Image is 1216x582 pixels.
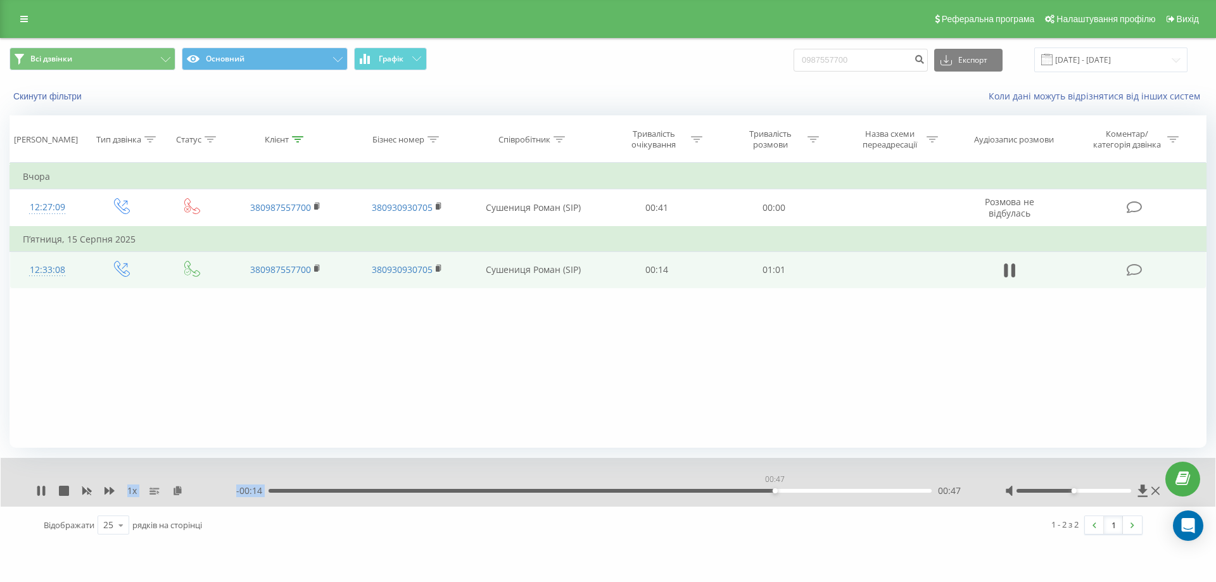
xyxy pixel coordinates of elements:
a: 380987557700 [250,201,311,213]
div: 1 - 2 з 2 [1051,518,1079,531]
div: 00:47 [763,471,787,488]
td: 00:00 [715,189,832,227]
a: Коли дані можуть відрізнятися вiд інших систем [989,90,1206,102]
span: Всі дзвінки [30,54,72,64]
div: Тип дзвінка [96,134,141,145]
div: Open Intercom Messenger [1173,510,1203,541]
span: Реферальна програма [942,14,1035,24]
td: П’ятниця, 15 Серпня 2025 [10,227,1206,252]
a: 380930930705 [372,263,433,275]
span: - 00:14 [236,484,269,497]
div: 12:33:08 [23,258,72,282]
a: 380987557700 [250,263,311,275]
span: Графік [379,54,403,63]
span: рядків на сторінці [132,519,202,531]
div: Тривалість розмови [737,129,804,150]
span: Відображати [44,519,94,531]
span: Вихід [1177,14,1199,24]
button: Основний [182,47,348,70]
div: Accessibility label [1071,488,1076,493]
span: 1 x [127,484,137,497]
div: Accessibility label [773,488,778,493]
td: Сушениця Роман (SIP) [467,251,598,288]
div: Коментар/категорія дзвінка [1090,129,1164,150]
div: 12:27:09 [23,195,72,220]
div: Статус [176,134,201,145]
div: Бізнес номер [372,134,424,145]
button: Скинути фільтри [9,91,88,102]
a: 380930930705 [372,201,433,213]
span: Налаштування профілю [1056,14,1155,24]
td: 00:14 [598,251,715,288]
button: Графік [354,47,427,70]
div: Тривалість очікування [620,129,688,150]
div: Співробітник [498,134,550,145]
div: Клієнт [265,134,289,145]
button: Експорт [934,49,1003,72]
td: Сушениця Роман (SIP) [467,189,598,227]
input: Пошук за номером [794,49,928,72]
button: Всі дзвінки [9,47,175,70]
td: 01:01 [715,251,832,288]
div: [PERSON_NAME] [14,134,78,145]
span: 00:47 [938,484,961,497]
div: 25 [103,519,113,531]
td: 00:41 [598,189,715,227]
span: Розмова не відбулась [985,196,1034,219]
div: Аудіозапис розмови [974,134,1054,145]
a: 1 [1104,516,1123,534]
div: Назва схеми переадресації [856,129,923,150]
td: Вчора [10,164,1206,189]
